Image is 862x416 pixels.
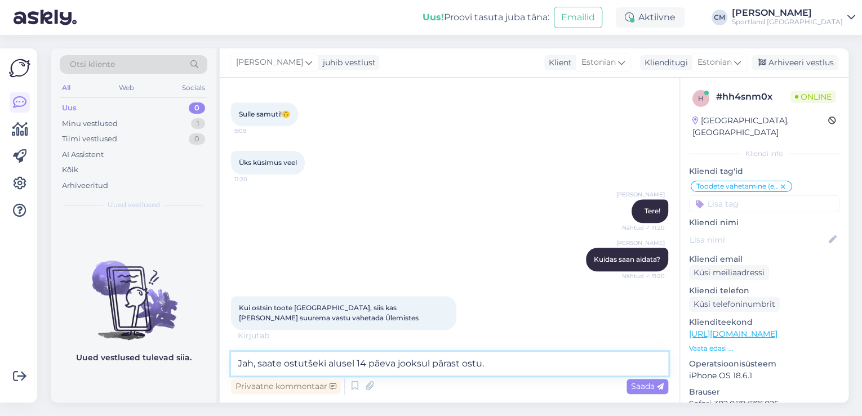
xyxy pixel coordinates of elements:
div: juhib vestlust [318,57,376,69]
span: 9:09 [234,127,277,135]
div: Kirjutab [231,330,668,342]
span: . [269,330,271,341]
div: Socials [180,80,207,95]
p: Safari 382.0.794785026 [689,398,839,410]
span: . [273,330,274,341]
div: Web [117,80,136,95]
img: No chats [51,240,216,342]
span: Tere! [645,207,660,215]
div: All [60,80,73,95]
div: Tiimi vestlused [62,133,117,145]
div: Sportland [GEOGRAPHIC_DATA] [732,17,843,26]
div: Minu vestlused [62,118,118,129]
p: iPhone OS 18.6.1 [689,370,839,382]
div: AI Assistent [62,149,104,160]
div: Kliendi info [689,149,839,159]
div: Küsi telefoninumbrit [689,297,780,312]
p: Operatsioonisüsteem [689,358,839,370]
span: Üks küsimus veel [239,158,297,167]
a: [PERSON_NAME]Sportland [GEOGRAPHIC_DATA] [732,8,855,26]
div: Aktiivne [616,7,685,28]
div: Arhiveeri vestlus [752,55,838,70]
div: Klient [544,57,572,69]
a: [URL][DOMAIN_NAME] [689,329,777,339]
p: Kliendi tag'id [689,165,839,177]
span: Nähtud ✓ 11:20 [622,223,665,232]
input: Lisa nimi [690,234,827,246]
span: [PERSON_NAME] [616,190,665,199]
div: [PERSON_NAME] [732,8,843,17]
p: Uued vestlused tulevad siia. [76,352,192,364]
span: Uued vestlused [108,200,160,210]
div: Proovi tasuta juba täna: [423,11,549,24]
div: 0 [189,102,205,114]
p: Kliendi nimi [689,217,839,229]
span: h [698,94,704,102]
span: [PERSON_NAME] [616,239,665,247]
p: Brauser [689,386,839,398]
span: Kui ostsin toote [GEOGRAPHIC_DATA], siis kas [PERSON_NAME] suurema vastu vahetada Ülemistes [239,303,419,322]
span: Nähtud ✓ 11:20 [622,272,665,280]
p: Kliendi email [689,253,839,265]
div: Kõik [62,164,78,176]
p: Vaata edasi ... [689,343,839,354]
div: [GEOGRAPHIC_DATA], [GEOGRAPHIC_DATA] [692,115,828,138]
span: Kuidas saan aidata? [594,255,660,263]
span: Saada [631,381,664,391]
div: # hh4snm0x [716,90,790,104]
input: Lisa tag [689,195,839,212]
div: Uus [62,102,77,114]
div: Küsi meiliaadressi [689,265,769,280]
div: 1 [191,118,205,129]
div: Arhiveeritud [62,180,108,191]
textarea: Jah, saate ostutšeki alusel 14 päeva jooksul pärast ostu. [231,352,668,375]
span: Estonian [697,56,732,69]
button: Emailid [554,7,602,28]
span: Estonian [581,56,616,69]
span: Sulle samuti!🙃 [239,110,290,118]
div: Klienditugi [640,57,688,69]
span: [PERSON_NAME] [236,56,303,69]
span: Online [790,91,836,103]
img: Askly Logo [9,57,30,79]
span: 11:20 [234,175,277,184]
span: . [271,330,273,341]
span: Toodete vahetamine (e-pood) [696,183,779,190]
div: Privaatne kommentaar [231,379,341,394]
span: Otsi kliente [70,59,115,70]
p: Kliendi telefon [689,285,839,297]
div: 0 [189,133,205,145]
div: CM [712,10,727,25]
p: Klienditeekond [689,316,839,328]
b: Uus! [423,12,444,23]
